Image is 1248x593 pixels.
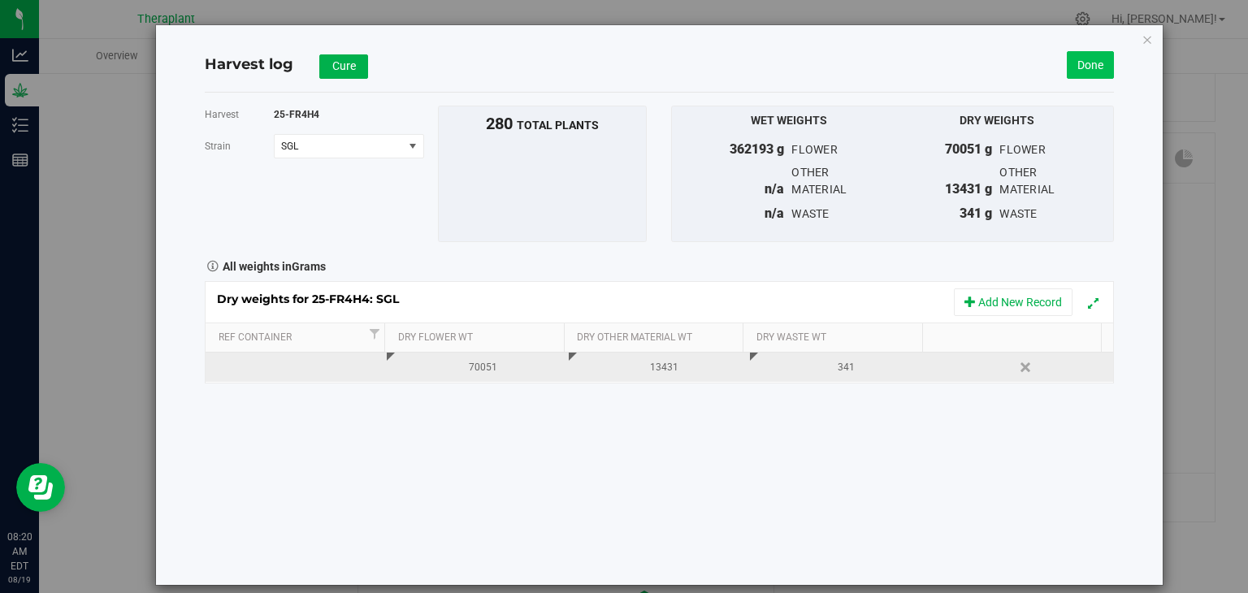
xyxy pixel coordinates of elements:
[945,181,992,197] span: 13431 g
[960,206,992,221] span: 341 g
[765,181,784,197] span: n/a
[791,166,847,196] span: other material
[945,141,992,157] span: 70051 g
[730,141,784,157] span: 362193 g
[219,331,366,344] a: Ref Container
[292,260,326,273] span: Grams
[16,463,65,512] iframe: Resource center
[281,141,392,152] span: SGL
[765,206,784,221] span: n/a
[403,135,423,158] span: select
[517,119,599,132] span: total plants
[960,114,1034,127] span: Dry Weights
[1067,51,1114,79] a: Done
[1081,291,1105,314] button: Expand
[761,360,930,375] div: Please record waste in the action menu.
[205,141,231,152] span: Strain
[217,292,415,306] span: Dry weights for 25-FR4H4: SGL
[580,360,749,375] div: 13431
[365,323,384,344] a: Filter
[791,207,829,220] span: waste
[274,109,319,120] span: 25-FR4H4
[205,54,293,76] h4: Harvest log
[756,331,916,344] a: Dry Waste Wt
[577,331,737,344] a: Dry Other Material Wt
[954,288,1072,316] button: Add New Record
[999,207,1037,220] span: waste
[332,59,356,72] span: Cure
[223,254,326,275] strong: All weights in
[751,114,827,127] span: Wet Weights
[319,54,368,79] button: Cure
[1015,357,1039,378] a: Delete
[999,166,1055,196] span: other material
[791,143,838,156] span: flower
[205,109,239,120] span: Harvest
[398,360,567,375] div: 70051
[999,143,1046,156] span: flower
[486,114,513,133] span: 280
[398,331,558,344] a: Dry Flower Wt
